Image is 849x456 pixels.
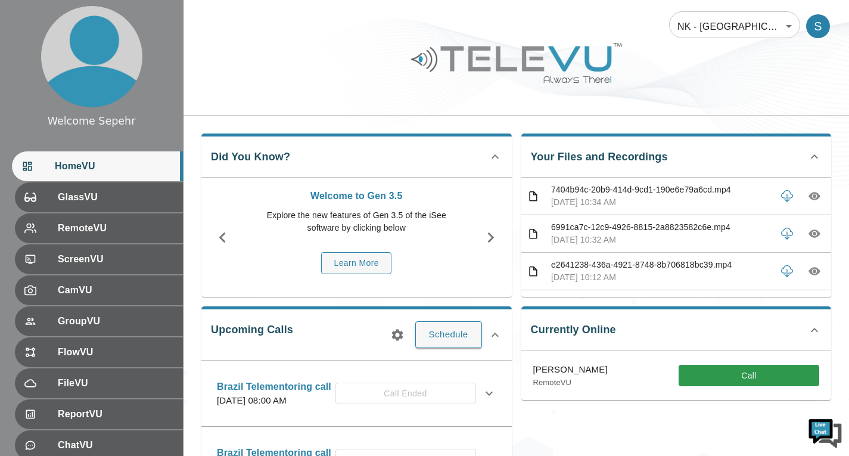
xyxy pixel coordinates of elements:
div: ReportVU [15,399,183,429]
span: ScreenVU [58,252,173,266]
span: GroupVU [58,314,173,328]
span: CamVU [58,283,173,297]
div: CamVU [15,275,183,305]
span: FlowVU [58,345,173,359]
img: profile.png [41,6,142,107]
p: e2641238-436a-4921-8748-8b706818bc39.mp4 [551,259,770,271]
button: Learn More [321,252,391,274]
p: [DATE] 10:32 AM [551,234,770,246]
div: GlassVU [15,182,183,212]
p: Explore the new features of Gen 3.5 of the iSee software by clicking below [250,209,464,234]
div: ScreenVU [15,244,183,274]
img: Logo [409,38,624,88]
p: [DATE] 10:34 AM [551,196,770,209]
p: Brazil Telementoring call [217,380,331,394]
p: 6ebab2b0-1d14-453d-9892-33b1a017167a.mp4 [551,296,770,309]
div: NK - [GEOGRAPHIC_DATA] [669,10,800,43]
div: FlowVU [15,337,183,367]
p: [DATE] 08:00 AM [217,394,331,408]
span: FileVU [58,376,173,390]
button: Call [679,365,819,387]
div: FileVU [15,368,183,398]
span: RemoteVU [58,221,173,235]
span: ReportVU [58,407,173,421]
div: RemoteVU [15,213,183,243]
span: HomeVU [55,159,173,173]
span: ChatVU [58,438,173,452]
div: Brazil Telementoring call[DATE] 08:00 AMCall Ended [207,373,506,415]
div: HomeVU [12,151,183,181]
p: 7404b94c-20b9-414d-9cd1-190e6e79a6cd.mp4 [551,184,770,196]
p: [DATE] 10:12 AM [551,271,770,284]
div: S [806,14,830,38]
p: 6991ca7c-12c9-4926-8815-2a8823582c6e.mp4 [551,221,770,234]
p: RemoteVU [533,377,608,389]
img: Chat Widget [807,414,843,450]
p: [PERSON_NAME] [533,363,608,377]
span: GlassVU [58,190,173,204]
button: Schedule [415,321,482,348]
p: Welcome to Gen 3.5 [250,189,464,203]
div: Welcome Sepehr [48,113,136,129]
div: GroupVU [15,306,183,336]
